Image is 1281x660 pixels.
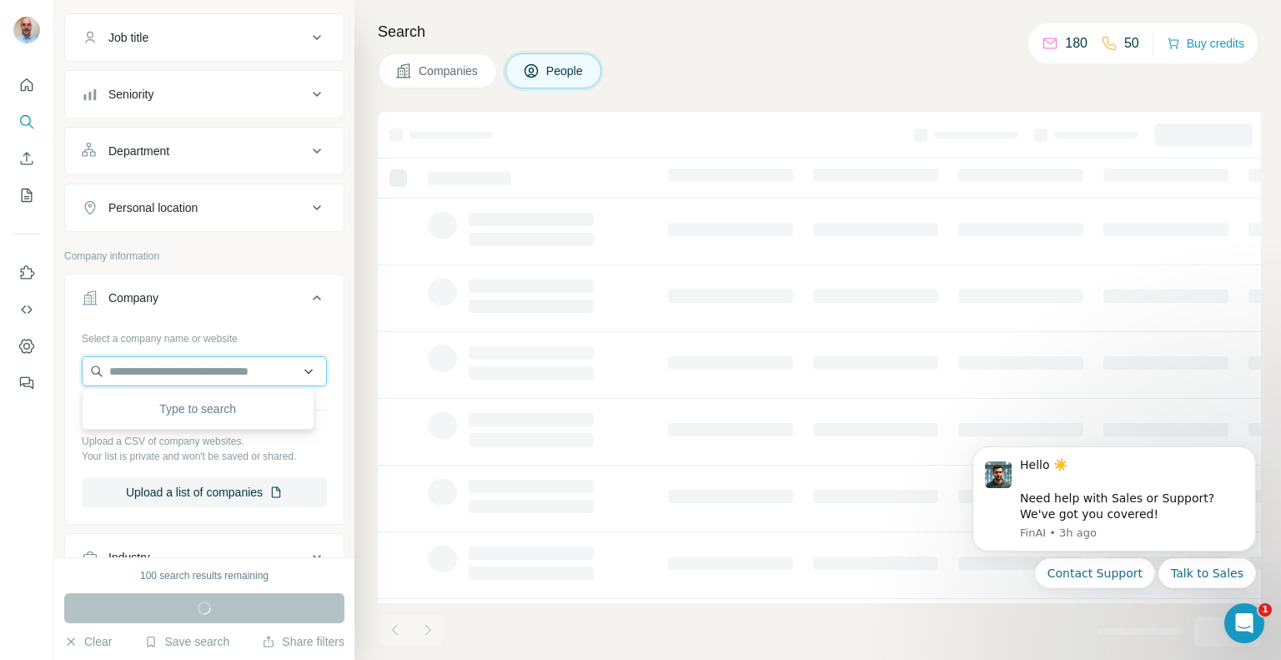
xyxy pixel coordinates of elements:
p: Company information [64,249,344,264]
div: Type to search [86,392,310,426]
span: People [546,63,585,79]
div: Personal location [108,199,198,216]
div: Job title [108,29,148,46]
button: Seniority [65,74,344,114]
button: Enrich CSV [13,144,40,174]
div: Company [108,290,158,306]
span: 1 [1258,603,1272,617]
button: Buy credits [1167,32,1244,55]
button: Use Surfe API [13,295,40,325]
div: Seniority [108,86,153,103]
button: Share filters [262,633,344,650]
button: Job title [65,18,344,58]
button: Dashboard [13,331,40,361]
button: Use Surfe on LinkedIn [13,258,40,288]
button: Department [65,131,344,171]
span: Companies [419,63,480,79]
h4: Search [378,20,1261,43]
iframe: Intercom notifications message [947,432,1281,598]
button: Clear [64,633,112,650]
div: Select a company name or website [82,325,327,346]
p: Your list is private and won't be saved or shared. [82,449,327,464]
button: Industry [65,537,344,577]
p: Upload a CSV of company websites. [82,434,327,449]
button: Save search [144,633,229,650]
button: Personal location [65,188,344,228]
button: Quick start [13,70,40,100]
button: Feedback [13,368,40,398]
button: Search [13,107,40,137]
button: My lists [13,180,40,210]
button: Company [65,278,344,325]
p: 180 [1065,33,1088,53]
iframe: Intercom live chat [1224,603,1264,643]
button: Upload a list of companies [82,477,327,507]
p: 50 [1124,33,1139,53]
div: 100 search results remaining [140,568,269,583]
div: Industry [108,549,150,566]
div: Department [108,143,169,159]
img: Avatar [13,17,40,43]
